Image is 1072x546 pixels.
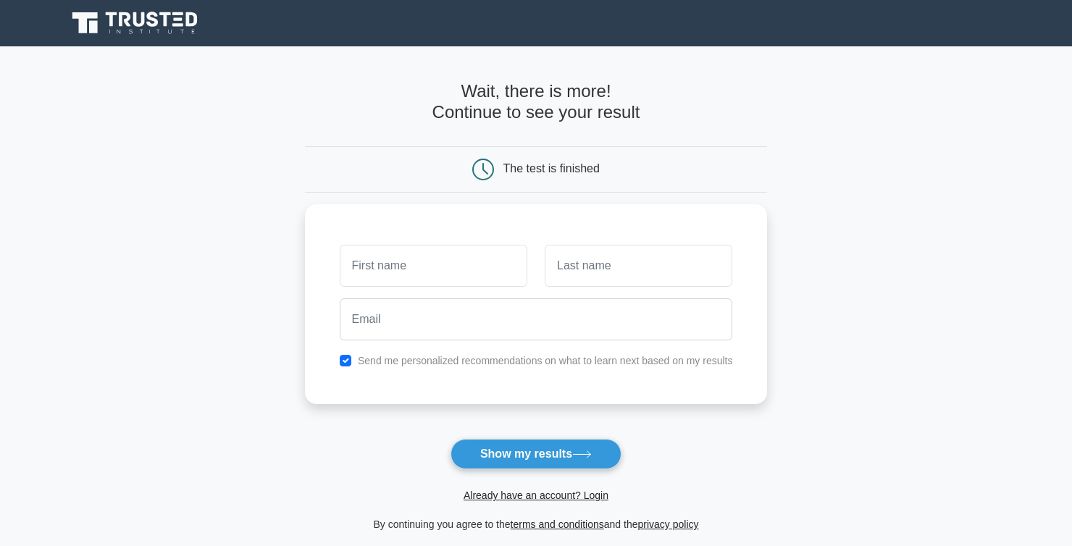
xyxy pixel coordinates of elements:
[464,490,608,501] a: Already have an account? Login
[340,298,733,340] input: Email
[451,439,621,469] button: Show my results
[503,162,600,175] div: The test is finished
[638,518,699,530] a: privacy policy
[545,245,732,287] input: Last name
[340,245,527,287] input: First name
[305,81,768,123] h4: Wait, there is more! Continue to see your result
[358,355,733,366] label: Send me personalized recommendations on what to learn next based on my results
[296,516,776,533] div: By continuing you agree to the and the
[511,518,604,530] a: terms and conditions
